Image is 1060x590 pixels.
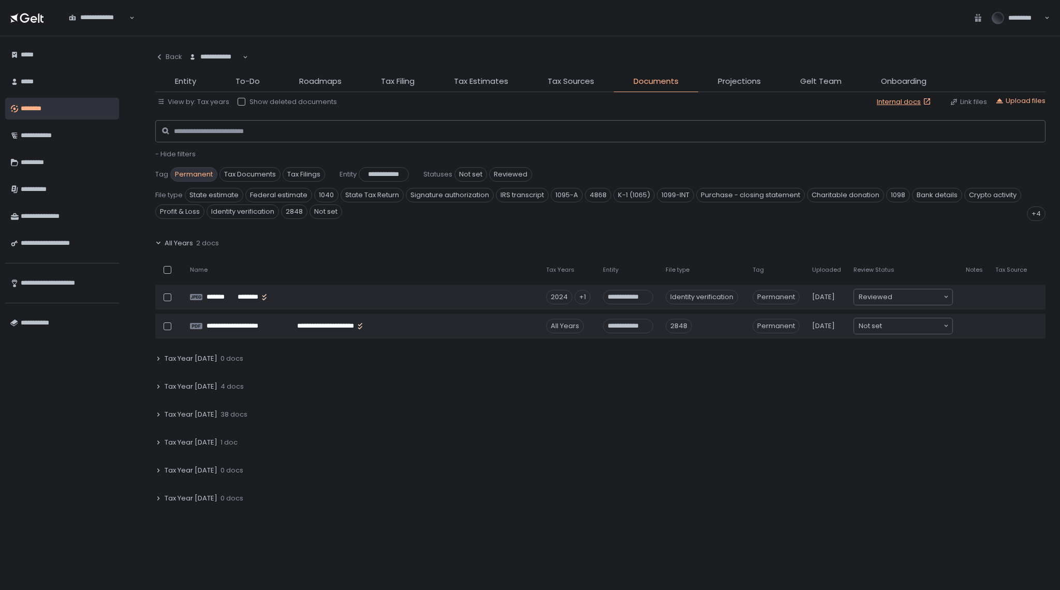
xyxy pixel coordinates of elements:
span: Not set [454,167,487,182]
span: 2 docs [196,239,219,248]
div: Search for option [182,47,248,68]
span: Profit & Loss [155,204,204,219]
span: Permanent [170,167,217,182]
div: +1 [575,290,591,304]
span: Tax Source [995,266,1027,274]
input: Search for option [882,321,943,331]
span: Tax Years [546,266,575,274]
span: Entity [603,266,619,274]
span: Federal estimate [245,188,312,202]
span: Tax Filings [283,167,325,182]
span: File type [155,190,183,200]
span: - Hide filters [155,149,196,159]
span: 0 docs [220,466,243,475]
span: Not set [310,204,342,219]
div: Search for option [854,289,952,305]
span: Name [190,266,208,274]
span: Tax Documents [219,167,281,182]
span: Review Status [853,266,894,274]
span: Uploaded [812,266,841,274]
span: Tag [753,266,764,274]
span: Charitable donation [807,188,884,202]
button: Upload files [995,96,1046,106]
span: Notes [966,266,983,274]
div: Back [155,52,182,62]
button: View by: Tax years [157,97,229,107]
span: Entity [175,76,196,87]
button: - Hide filters [155,150,196,159]
div: Search for option [854,318,952,334]
span: [DATE] [812,321,835,331]
input: Search for option [189,62,242,72]
span: 1098 [886,188,910,202]
span: State Tax Return [341,188,404,202]
span: 1099-INT [657,188,694,202]
span: 38 docs [220,410,247,419]
span: Statuses [423,170,452,179]
span: 4868 [585,188,611,202]
span: Identity verification [207,204,279,219]
span: Onboarding [881,76,926,87]
span: Roadmaps [299,76,342,87]
span: [DATE] [812,292,835,302]
span: File type [666,266,689,274]
span: Tax Year [DATE] [165,494,217,503]
span: Gelt Team [800,76,842,87]
div: Search for option [62,7,135,29]
span: Tag [155,170,168,179]
button: Link files [950,97,987,107]
div: +4 [1027,207,1046,221]
div: 2024 [546,290,572,304]
span: Tax Year [DATE] [165,382,217,391]
button: Back [155,47,182,67]
span: Bank details [912,188,962,202]
span: 2848 [281,204,307,219]
span: Projections [718,76,761,87]
span: Tax Year [DATE] [165,354,217,363]
span: Tax Year [DATE] [165,466,217,475]
span: Tax Year [DATE] [165,438,217,447]
div: All Years [546,319,584,333]
span: Entity [340,170,357,179]
span: K-1 (1065) [613,188,655,202]
span: IRS transcript [496,188,549,202]
span: Purchase - closing statement [696,188,805,202]
span: 0 docs [220,354,243,363]
span: Tax Sources [548,76,594,87]
span: Tax Filing [381,76,415,87]
span: Permanent [753,290,800,304]
div: Identity verification [666,290,738,304]
span: Reviewed [859,292,892,302]
span: All Years [165,239,193,248]
span: 0 docs [220,494,243,503]
span: Documents [634,76,679,87]
span: Tax Estimates [454,76,508,87]
span: 1 doc [220,438,238,447]
input: Search for option [892,292,943,302]
span: Reviewed [489,167,532,182]
span: Not set [859,321,882,331]
a: Internal docs [877,97,933,107]
div: 2848 [666,319,692,333]
span: Tax Year [DATE] [165,410,217,419]
span: Crypto activity [964,188,1021,202]
span: To-Do [235,76,260,87]
span: State estimate [185,188,243,202]
span: Permanent [753,319,800,333]
span: Signature authorization [406,188,494,202]
span: 1040 [314,188,338,202]
span: 4 docs [220,382,244,391]
input: Search for option [69,22,128,33]
span: 1095-A [551,188,583,202]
